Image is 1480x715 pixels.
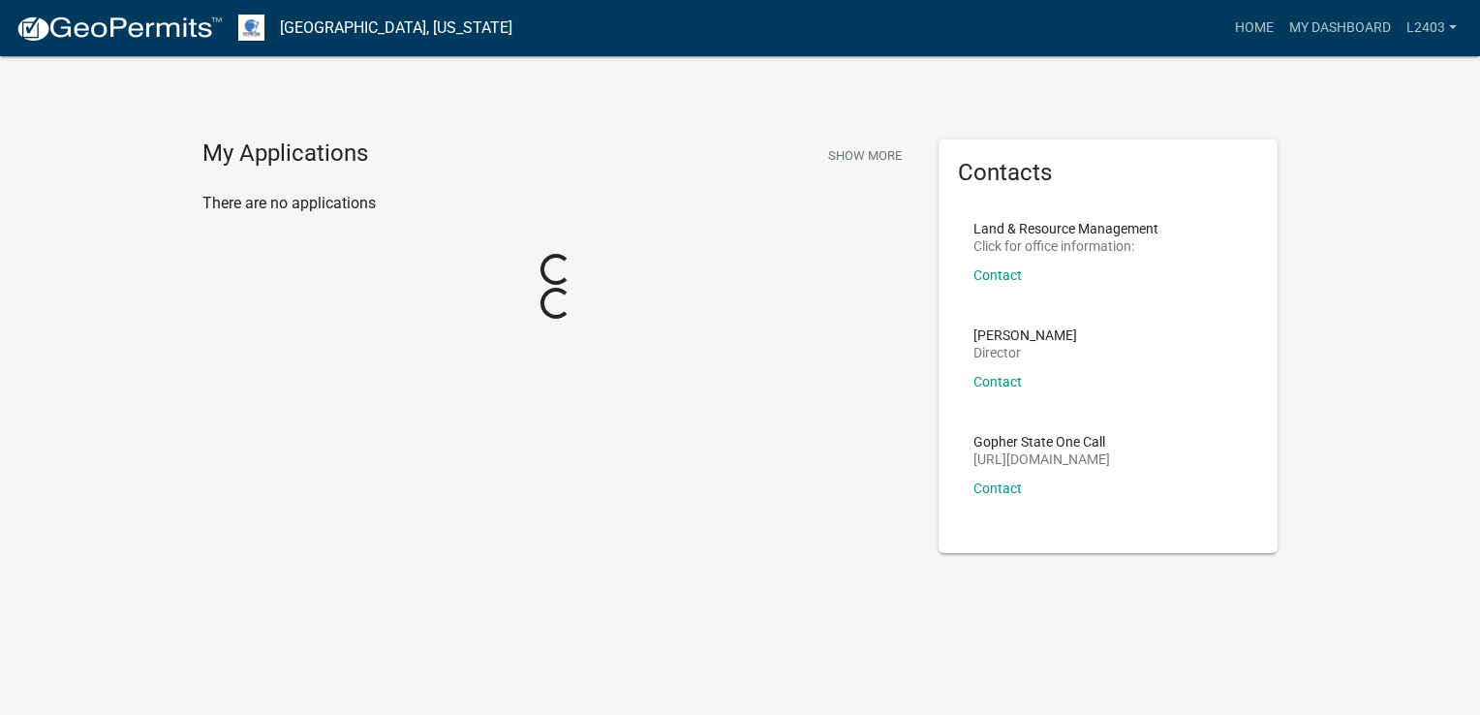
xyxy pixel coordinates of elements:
[280,12,512,45] a: [GEOGRAPHIC_DATA], [US_STATE]
[973,346,1077,359] p: Director
[202,192,910,215] p: There are no applications
[973,239,1158,253] p: Click for office information:
[973,452,1110,466] p: [URL][DOMAIN_NAME]
[1399,10,1465,47] a: L2403
[238,15,264,41] img: Otter Tail County, Minnesota
[973,435,1110,449] p: Gopher State One Call
[973,328,1077,342] p: [PERSON_NAME]
[973,374,1022,389] a: Contact
[973,267,1022,283] a: Contact
[1227,10,1281,47] a: Home
[820,140,910,171] button: Show More
[958,159,1258,187] h5: Contacts
[1281,10,1399,47] a: My Dashboard
[973,481,1022,496] a: Contact
[973,222,1158,235] p: Land & Resource Management
[202,140,368,169] h4: My Applications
